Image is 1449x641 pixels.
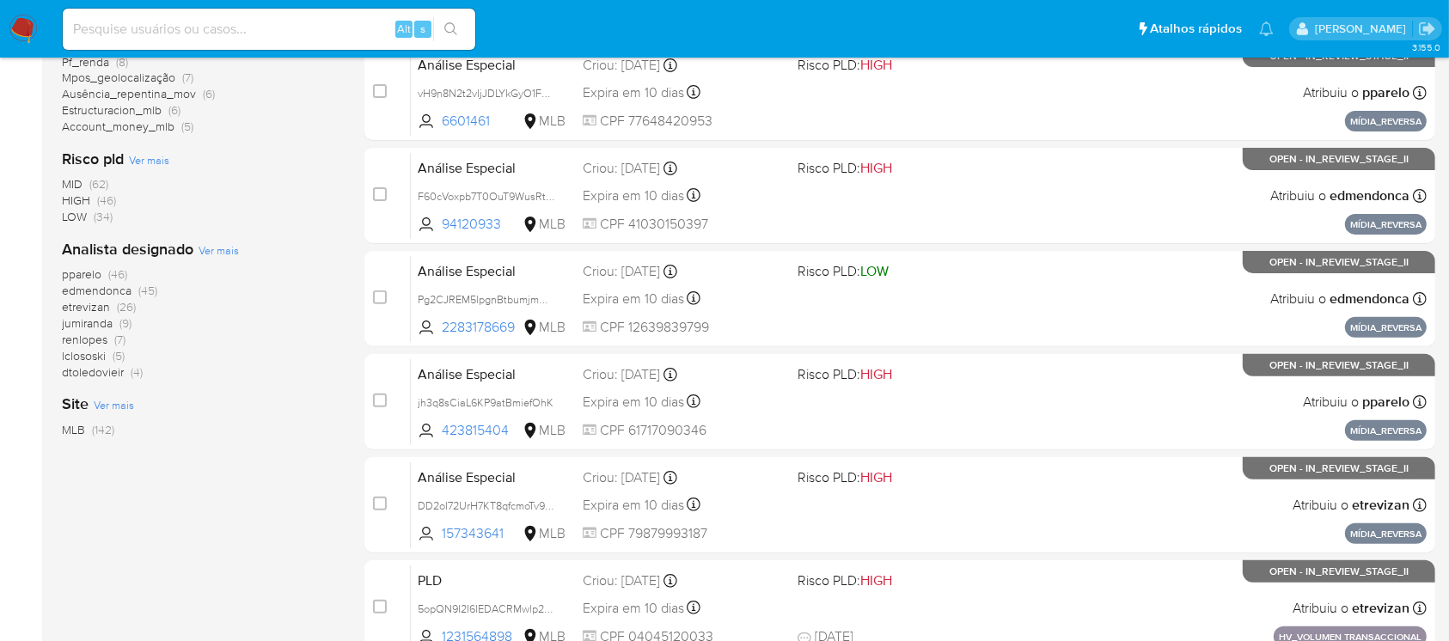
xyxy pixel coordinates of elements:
[1150,20,1242,38] span: Atalhos rápidos
[1412,40,1440,54] span: 3.155.0
[1315,21,1412,37] p: adriano.brito@mercadolivre.com
[1259,21,1274,36] a: Notificações
[397,21,411,37] span: Alt
[433,17,468,41] button: search-icon
[63,18,475,40] input: Pesquise usuários ou casos...
[1418,20,1436,38] a: Sair
[420,21,425,37] span: s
